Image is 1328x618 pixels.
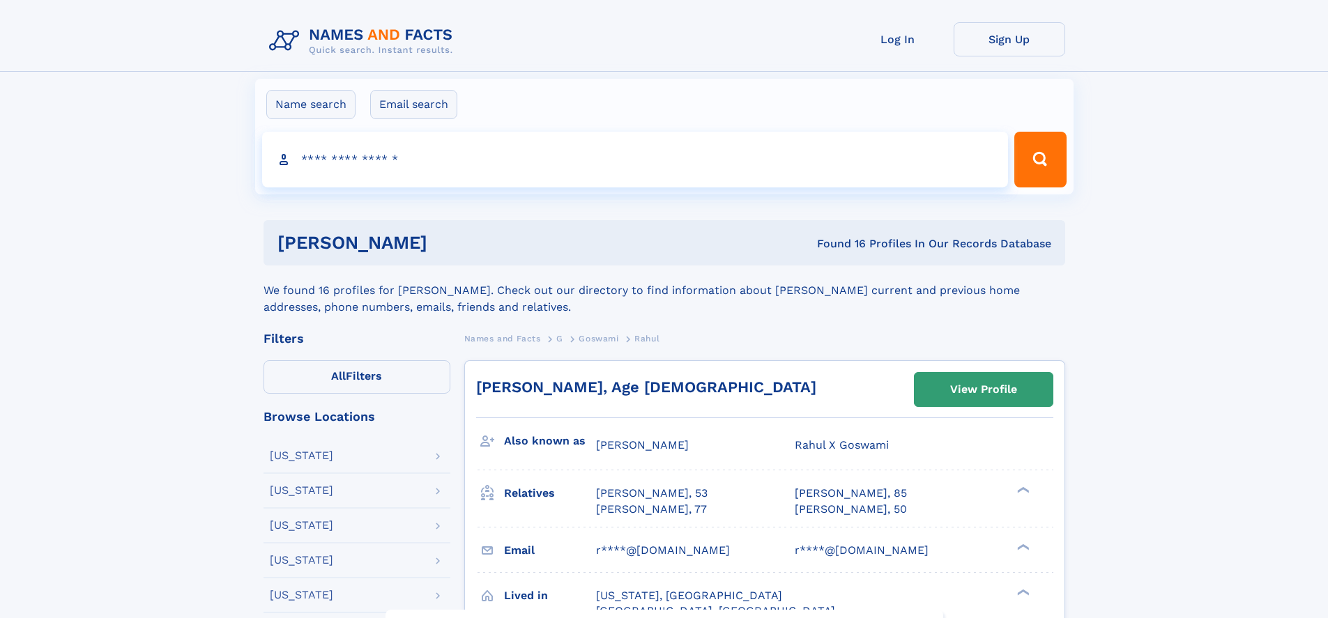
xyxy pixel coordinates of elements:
[795,486,907,501] a: [PERSON_NAME], 85
[504,429,596,453] h3: Also known as
[476,378,816,396] a: [PERSON_NAME], Age [DEMOGRAPHIC_DATA]
[270,450,333,461] div: [US_STATE]
[264,22,464,60] img: Logo Names and Facts
[634,334,659,343] span: Rahul
[504,539,596,562] h3: Email
[270,485,333,496] div: [US_STATE]
[556,330,563,347] a: G
[264,332,450,345] div: Filters
[264,360,450,394] label: Filters
[464,330,541,347] a: Names and Facts
[579,330,618,347] a: Goswami
[1014,542,1030,551] div: ❯
[270,520,333,531] div: [US_STATE]
[370,90,457,119] label: Email search
[1014,486,1030,495] div: ❯
[915,373,1053,406] a: View Profile
[842,22,954,56] a: Log In
[270,589,333,601] div: [US_STATE]
[262,132,1009,187] input: search input
[331,369,346,383] span: All
[596,438,689,451] span: [PERSON_NAME]
[795,502,907,517] a: [PERSON_NAME], 50
[950,373,1017,405] div: View Profile
[504,481,596,505] h3: Relatives
[266,90,356,119] label: Name search
[596,502,707,517] a: [PERSON_NAME], 77
[596,486,708,501] a: [PERSON_NAME], 53
[277,234,623,252] h1: [PERSON_NAME]
[596,589,782,602] span: [US_STATE], [GEOGRAPHIC_DATA]
[1014,587,1030,596] div: ❯
[504,584,596,608] h3: Lived in
[579,334,618,343] span: Goswami
[954,22,1065,56] a: Sign Up
[264,265,1065,316] div: We found 16 profiles for [PERSON_NAME]. Check out our directory to find information about [PERSON...
[1014,132,1066,187] button: Search Button
[596,604,835,617] span: [GEOGRAPHIC_DATA], [GEOGRAPHIC_DATA]
[270,555,333,566] div: [US_STATE]
[795,438,889,451] span: Rahul X Goswami
[264,410,450,423] div: Browse Locations
[556,334,563,343] span: G
[622,236,1051,252] div: Found 16 Profiles In Our Records Database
